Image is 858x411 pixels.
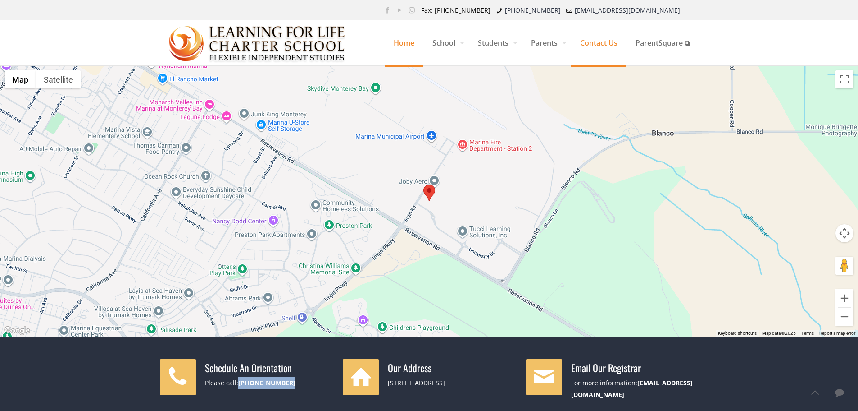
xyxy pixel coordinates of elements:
[407,5,417,14] a: Instagram icon
[801,331,814,336] a: Terms (opens in new tab)
[423,20,469,65] a: School
[2,325,32,337] img: Google
[169,21,346,66] img: Contact Us
[571,361,699,374] h4: Email Our Registrar
[819,331,855,336] a: Report a map error
[2,325,32,337] a: Open this area in Google Maps (opens a new window)
[205,361,332,374] h4: Schedule An Orientation
[575,6,680,14] a: [EMAIL_ADDRESS][DOMAIN_NAME]
[522,20,571,65] a: Parents
[469,29,522,56] span: Students
[205,377,332,389] div: Please call:
[395,5,404,14] a: YouTube icon
[522,29,571,56] span: Parents
[835,257,853,275] button: Drag Pegman onto the map to open Street View
[385,20,423,65] a: Home
[805,383,824,402] a: Back to top icon
[388,377,515,389] div: [STREET_ADDRESS]
[5,70,36,88] button: Show street map
[571,29,626,56] span: Contact Us
[571,377,699,401] div: For more information:
[505,6,561,14] a: [PHONE_NUMBER]
[565,6,574,14] i: mail
[571,20,626,65] a: Contact Us
[835,289,853,307] button: Zoom in
[169,20,346,65] a: Learning for Life Charter School
[835,224,853,242] button: Map camera controls
[383,5,392,14] a: Facebook icon
[423,29,469,56] span: School
[469,20,522,65] a: Students
[495,6,504,14] i: phone
[762,331,796,336] span: Map data ©2025
[626,29,699,56] span: ParentSquare ⧉
[626,20,699,65] a: ParentSquare ⧉
[388,361,515,374] h4: Our Address
[835,308,853,326] button: Zoom out
[238,379,295,387] a: [PHONE_NUMBER]
[718,330,757,337] button: Keyboard shortcuts
[835,70,853,88] button: Toggle fullscreen view
[36,70,81,88] button: Show satellite imagery
[385,29,423,56] span: Home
